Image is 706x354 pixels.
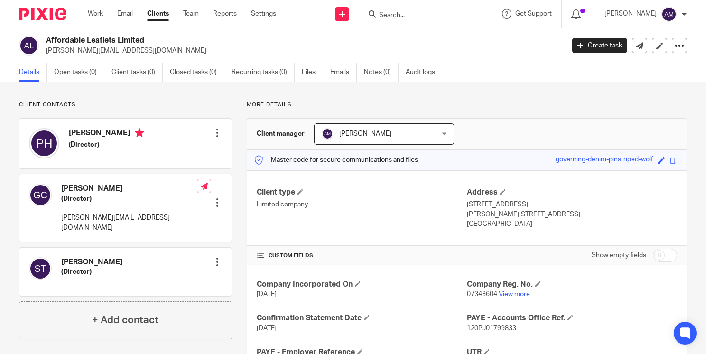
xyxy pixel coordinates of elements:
h4: [PERSON_NAME] [69,128,144,140]
input: Search [378,11,464,20]
a: Audit logs [406,63,442,82]
a: Client tasks (0) [111,63,163,82]
a: Settings [251,9,276,19]
img: svg%3E [322,128,333,140]
a: View more [499,291,530,298]
h4: [PERSON_NAME] [61,257,122,267]
a: Files [302,63,323,82]
img: svg%3E [19,36,39,56]
h5: (Director) [69,140,144,149]
h4: Company Reg. No. [467,279,677,289]
i: Primary [135,128,144,138]
p: More details [247,101,687,109]
img: svg%3E [29,184,52,206]
h4: Company Incorporated On [257,279,467,289]
a: Clients [147,9,169,19]
h4: Confirmation Statement Date [257,313,467,323]
a: Notes (0) [364,63,399,82]
p: [GEOGRAPHIC_DATA] [467,219,677,229]
div: governing-denim-pinstriped-wolf [556,155,653,166]
h4: CUSTOM FIELDS [257,252,467,260]
a: Open tasks (0) [54,63,104,82]
h4: Client type [257,187,467,197]
p: [PERSON_NAME][EMAIL_ADDRESS][DOMAIN_NAME] [46,46,558,56]
span: [DATE] [257,291,277,298]
p: [PERSON_NAME][STREET_ADDRESS] [467,210,677,219]
img: svg%3E [661,7,677,22]
span: 120PJ01799833 [467,325,516,332]
h5: (Director) [61,194,197,204]
a: Create task [572,38,627,53]
h4: + Add contact [92,313,158,327]
p: Limited company [257,200,467,209]
h5: (Director) [61,267,122,277]
span: [DATE] [257,325,277,332]
a: Closed tasks (0) [170,63,224,82]
a: Work [88,9,103,19]
img: svg%3E [29,257,52,280]
p: [PERSON_NAME] [604,9,657,19]
a: Recurring tasks (0) [232,63,295,82]
a: Reports [213,9,237,19]
span: 07343604 [467,291,497,298]
img: svg%3E [29,128,59,158]
img: Pixie [19,8,66,20]
a: Team [183,9,199,19]
span: Get Support [515,10,552,17]
p: Client contacts [19,101,232,109]
p: Master code for secure communications and files [254,155,418,165]
label: Show empty fields [592,251,646,260]
h4: [PERSON_NAME] [61,184,197,194]
h3: Client manager [257,129,305,139]
a: Details [19,63,47,82]
span: [PERSON_NAME] [339,130,391,137]
p: [STREET_ADDRESS] [467,200,677,209]
p: [PERSON_NAME][EMAIL_ADDRESS][DOMAIN_NAME] [61,213,197,233]
h4: PAYE - Accounts Office Ref. [467,313,677,323]
a: Emails [330,63,357,82]
h4: Address [467,187,677,197]
a: Email [117,9,133,19]
h2: Affordable Leaflets Limited [46,36,455,46]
